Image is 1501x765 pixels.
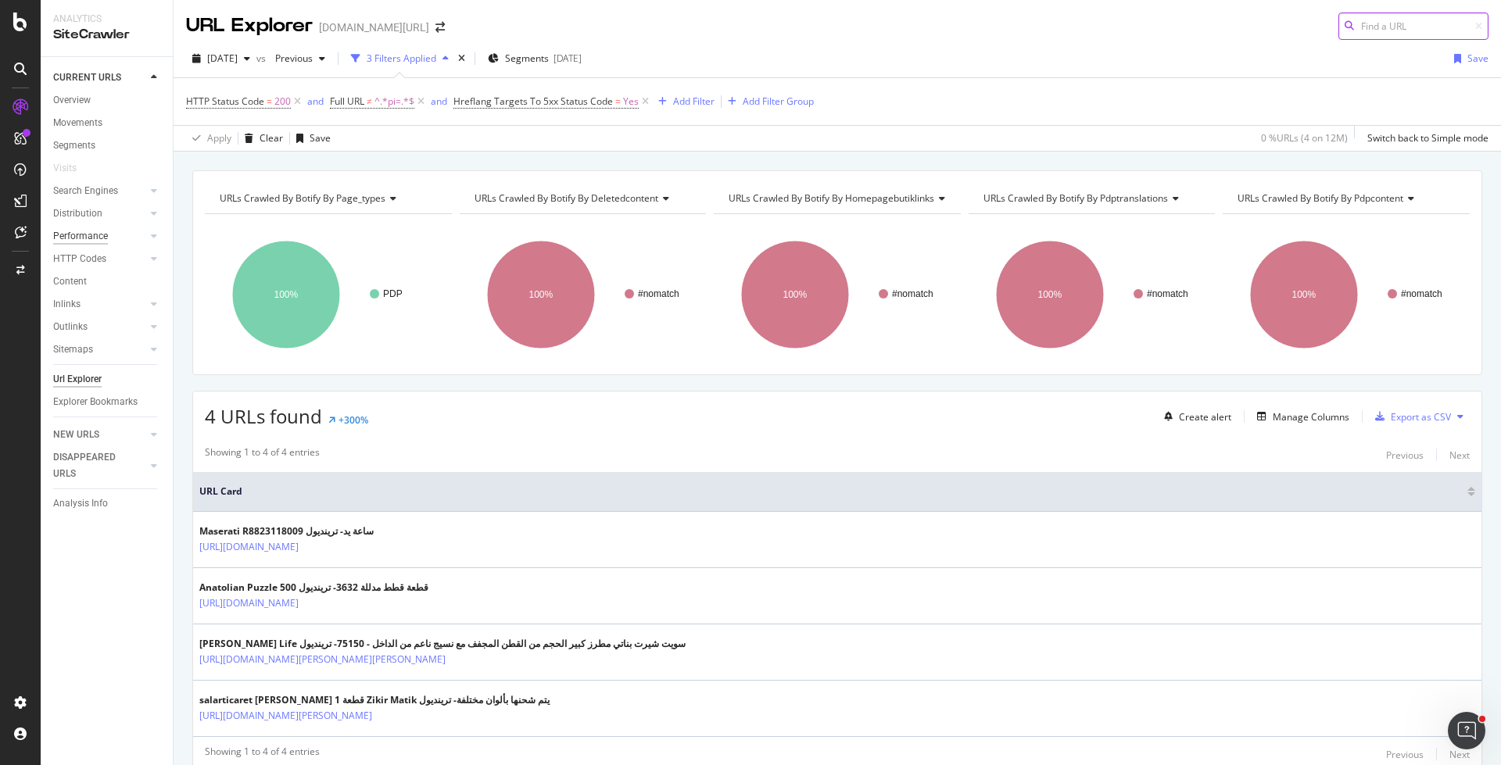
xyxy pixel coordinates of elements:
div: Search Engines [53,183,118,199]
h4: URLs Crawled By Botify By pdptranslations [980,186,1202,211]
button: [DATE] [186,46,256,71]
button: Previous [269,46,331,71]
button: 3 Filters Applied [345,46,455,71]
a: Movements [53,115,162,131]
text: #nomatch [1401,288,1442,299]
text: 100% [783,289,808,300]
a: Segments [53,138,162,154]
text: 100% [1037,289,1062,300]
span: URLs Crawled By Botify By pdpcontent [1238,191,1403,205]
button: and [431,94,447,109]
iframe: Intercom live chat [1448,712,1485,749]
span: Hreflang Targets To 5xx Status Code [453,95,613,108]
span: ≠ [367,95,372,108]
text: 100% [274,289,299,300]
span: vs [256,52,269,65]
div: Analytics [53,13,160,26]
a: Performance [53,228,146,245]
h4: URLs Crawled By Botify By page_types [217,186,438,211]
a: Distribution [53,206,146,222]
div: Add Filter [673,95,715,108]
div: HTTP Codes [53,251,106,267]
div: Save [310,131,331,145]
a: Sitemaps [53,341,146,358]
div: Url Explorer [53,371,102,388]
div: Movements [53,115,102,131]
span: Yes [623,91,639,113]
div: Showing 1 to 4 of 4 entries [205,445,320,464]
input: Find a URL [1338,13,1488,40]
button: Previous [1386,445,1424,464]
div: Previous [1386,449,1424,462]
svg: A chart. [1223,227,1470,363]
button: Next [1449,445,1470,464]
div: Performance [53,228,108,245]
div: CURRENT URLS [53,70,121,86]
div: and [307,95,324,108]
div: DISAPPEARED URLS [53,449,132,482]
div: [PERSON_NAME] Life سويت شيرت بناتي مطرز كبير الحجم من القطن المجفف مع نسيج ناعم من الداخل - 75150... [199,637,686,651]
button: Segments[DATE] [482,46,588,71]
button: Apply [186,126,231,151]
span: URLs Crawled By Botify By deletedcontent [475,191,658,205]
div: +300% [339,413,368,427]
button: Previous [1386,745,1424,763]
text: PDP [383,288,403,299]
span: URLs Crawled By Botify By page_types [220,191,385,205]
div: Save [1467,52,1488,65]
span: = [615,95,621,108]
svg: A chart. [460,227,707,363]
svg: A chart. [205,227,452,363]
h4: URLs Crawled By Botify By deletedcontent [471,186,693,211]
div: Explorer Bookmarks [53,394,138,410]
div: URL Explorer [186,13,313,39]
text: #nomatch [1147,288,1188,299]
svg: A chart. [969,227,1216,363]
text: #nomatch [638,288,679,299]
h4: URLs Crawled By Botify By pdpcontent [1234,186,1456,211]
span: URL Card [199,484,1463,499]
div: Showing 1 to 4 of 4 entries [205,745,320,763]
span: HTTP Status Code [186,95,264,108]
div: Segments [53,138,95,154]
div: Export as CSV [1391,410,1451,424]
div: and [431,95,447,108]
a: [URL][DOMAIN_NAME] [199,539,299,555]
span: 2025 Aug. 15th [207,52,238,65]
a: [URL][DOMAIN_NAME][PERSON_NAME] [199,708,372,724]
a: Visits [53,160,92,177]
text: 100% [1292,289,1317,300]
a: Outlinks [53,319,146,335]
a: Overview [53,92,162,109]
svg: A chart. [714,227,961,363]
div: Manage Columns [1273,410,1349,424]
div: Add Filter Group [743,95,814,108]
div: Inlinks [53,296,81,313]
a: Explorer Bookmarks [53,394,162,410]
button: and [307,94,324,109]
div: SiteCrawler [53,26,160,44]
div: Clear [260,131,283,145]
div: times [455,51,468,66]
button: Switch back to Simple mode [1361,126,1488,151]
a: Analysis Info [53,495,162,512]
a: [URL][DOMAIN_NAME][PERSON_NAME][PERSON_NAME] [199,652,446,667]
a: HTTP Codes [53,251,146,267]
a: [URL][DOMAIN_NAME] [199,595,299,611]
a: NEW URLS [53,427,146,443]
span: URLs Crawled By Botify By pdptranslations [983,191,1168,205]
a: Url Explorer [53,371,162,388]
div: [DATE] [553,52,582,65]
span: Full URL [330,95,364,108]
button: Save [1448,46,1488,71]
div: Previous [1386,748,1424,761]
div: Next [1449,449,1470,462]
div: 3 Filters Applied [367,52,436,65]
a: DISAPPEARED URLS [53,449,146,482]
span: 4 URLs found [205,403,322,429]
button: Add Filter Group [722,92,814,111]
